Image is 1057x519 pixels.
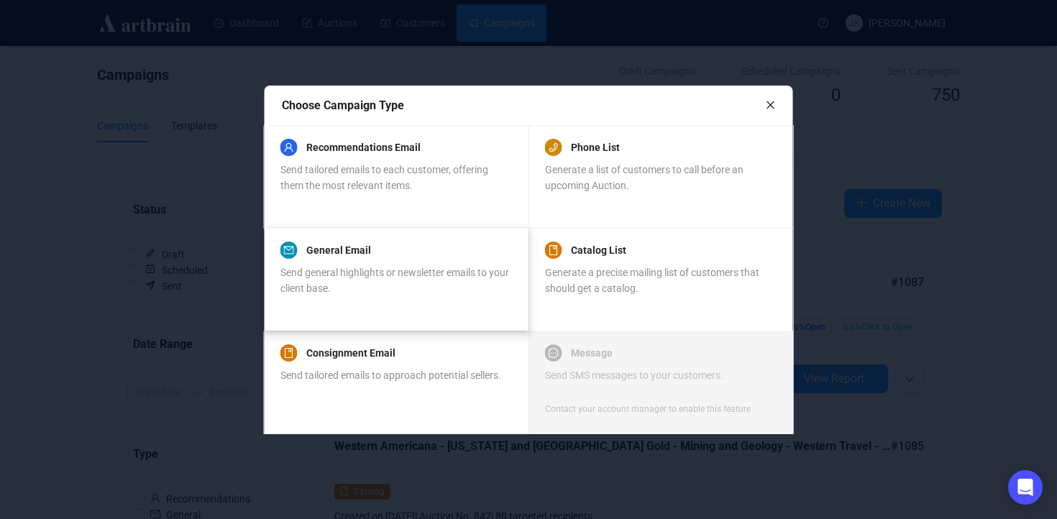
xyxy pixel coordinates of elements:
[284,245,294,255] span: mail
[306,344,395,362] a: Consignment Email
[280,267,509,294] span: Send general highlights or newsletter emails to your client base.
[766,100,776,110] span: close
[545,369,723,381] span: Send SMS messages to your customers.
[549,142,559,152] span: phone
[280,369,501,381] span: Send tailored emails to approach potential sellers.
[549,245,559,255] span: book
[545,267,759,294] span: Generate a precise mailing list of customers that should get a catalog.
[284,348,294,358] span: book
[306,242,371,259] a: General Email
[571,344,613,362] a: Message
[282,96,766,114] div: Choose Campaign Type
[571,242,626,259] a: Catalog List
[306,139,421,156] a: Recommendations Email
[549,348,559,358] span: message
[545,402,751,416] div: Contact your account manager to enable this feature
[284,142,294,152] span: user
[571,139,620,156] a: Phone List
[1008,470,1043,505] div: Open Intercom Messenger
[545,164,743,191] span: Generate a list of customers to call before an upcoming Auction.
[280,164,488,191] span: Send tailored emails to each customer, offering them the most relevant items.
